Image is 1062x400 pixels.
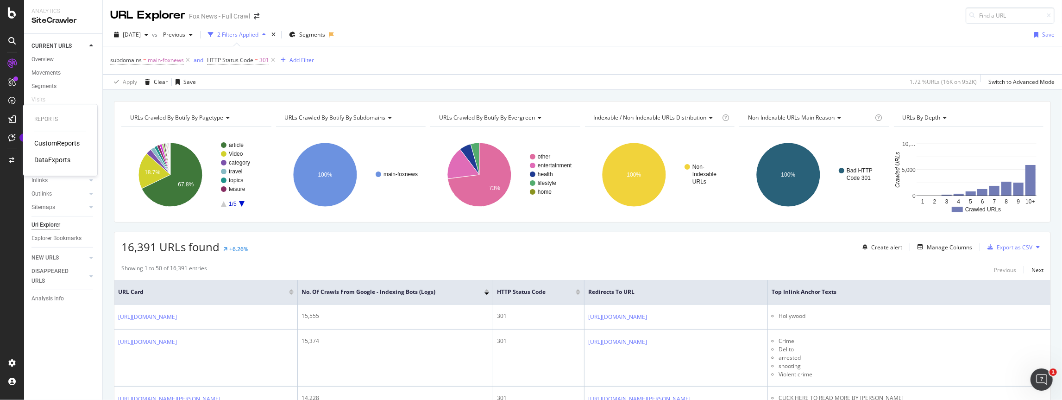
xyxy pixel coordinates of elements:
button: Export as CSV [984,240,1032,254]
div: 1.72 % URLs ( 16K on 952K ) [910,78,977,86]
text: 10,… [902,141,916,147]
button: [DATE] [110,27,152,42]
a: Explorer Bookmarks [31,234,96,243]
button: Apply [110,75,137,89]
text: travel [229,168,242,175]
text: 1 [921,198,924,205]
text: other [538,153,550,160]
span: Redirects to URL [588,288,750,296]
span: = [143,56,146,64]
span: URL Card [118,288,287,296]
h4: URLs by Depth [901,110,1036,125]
text: Non- [692,164,704,170]
div: Save [183,78,196,86]
div: CURRENT URLS [31,41,72,51]
div: Inlinks [31,176,48,185]
a: Movements [31,68,96,78]
svg: A chart. [739,134,889,215]
span: URLs Crawled By Botify By pagetype [130,114,223,121]
span: HTTP Status Code [207,56,253,64]
span: Non-Indexable URLs Main Reason [748,114,835,121]
input: Find a URL [966,7,1055,24]
button: 2 Filters Applied [204,27,270,42]
div: Movements [31,68,61,78]
span: main-foxnews [148,54,184,67]
a: Inlinks [31,176,87,185]
div: Previous [994,266,1016,274]
text: 4 [957,198,960,205]
div: 301 [497,312,580,320]
svg: A chart. [121,134,271,215]
div: Analysis Info [31,294,64,304]
div: DISAPPEARED URLS [31,267,78,286]
text: 3 [945,198,948,205]
text: 8 [1005,198,1008,205]
text: 100% [781,171,796,178]
a: Url Explorer [31,220,96,230]
div: URL Explorer [110,7,185,23]
text: 2 [933,198,936,205]
text: entertainment [538,162,572,169]
span: URLs Crawled By Botify By evergreen [439,114,535,121]
a: Visits [31,95,55,105]
span: HTTP Status Code [497,288,562,296]
button: Clear [141,75,168,89]
div: Next [1031,266,1043,274]
span: Segments [299,31,325,38]
button: Add Filter [277,55,314,66]
svg: A chart. [430,134,580,215]
div: Tooltip anchor [19,133,28,142]
div: Visits [31,95,45,105]
div: Reports [34,115,86,123]
text: 5 [969,198,972,205]
span: Previous [159,31,185,38]
button: Previous [994,264,1016,275]
text: Indexable [692,171,716,178]
text: health [538,171,553,178]
div: Add Filter [289,56,314,64]
h4: URLs Crawled By Botify By evergreen [437,110,572,125]
text: 18.7% [145,169,160,176]
span: URLs by Depth [903,114,941,121]
li: Crime [779,337,1047,345]
text: Crawled URLs [894,152,901,188]
div: Overview [31,55,54,64]
span: URLs Crawled By Botify By subdomains [285,114,386,121]
button: Segments [285,27,329,42]
div: SiteCrawler [31,15,95,26]
div: 15,555 [302,312,489,320]
text: Bad HTTP [847,167,873,174]
span: 2025 Jul. 3rd [123,31,141,38]
text: topics [229,177,243,184]
h4: Non-Indexable URLs Main Reason [746,110,873,125]
div: Create alert [871,243,902,251]
a: Analysis Info [31,294,96,304]
svg: A chart. [276,134,426,215]
text: 0 [912,193,916,199]
span: No. of Crawls from Google - Indexing Bots (Logs) [302,288,471,296]
text: 6 [981,198,984,205]
text: 5,000 [901,167,915,173]
svg: A chart. [585,134,735,215]
h4: URLs Crawled By Botify By pagetype [128,110,263,125]
span: Top Inlink Anchor Texts [772,288,1033,296]
a: CustomReports [34,139,80,148]
a: [URL][DOMAIN_NAME] [588,337,647,347]
span: 1 [1049,368,1057,376]
svg: A chart. [894,134,1044,215]
div: Analytics [31,7,95,15]
span: subdomains [110,56,142,64]
span: 16,391 URLs found [121,239,220,254]
button: Previous [159,27,196,42]
li: arrested [779,354,1047,362]
a: NEW URLS [31,253,87,263]
text: lifestyle [538,180,556,186]
a: [URL][DOMAIN_NAME] [118,337,177,347]
div: Apply [123,78,137,86]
